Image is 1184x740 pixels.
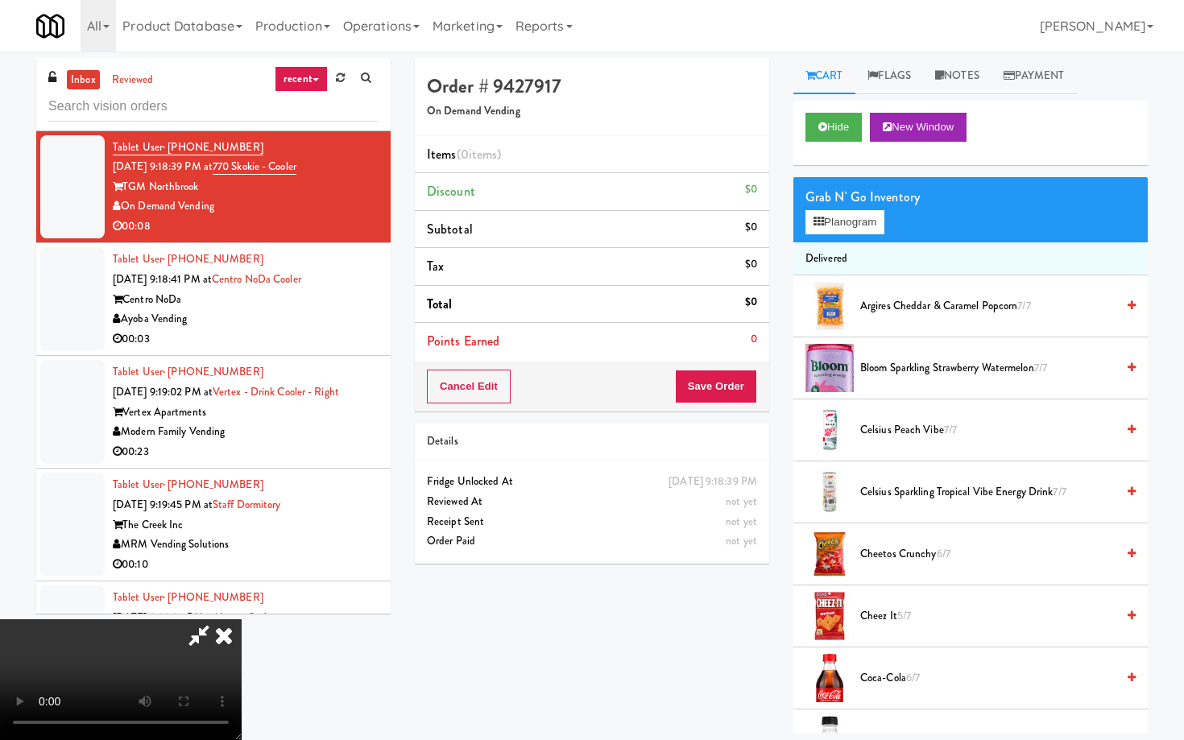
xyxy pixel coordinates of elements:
[36,356,391,469] li: Tablet User· [PHONE_NUMBER][DATE] 9:19:02 PM atVertex - Drink Cooler - RightVertex ApartmentsMode...
[67,70,100,90] a: inbox
[213,159,296,175] a: 770 Skokie - Cooler
[213,384,339,399] a: Vertex - Drink Cooler - Right
[854,606,1136,626] div: Cheez It5/7
[793,58,855,94] a: Cart
[854,296,1136,316] div: Argires Cheddar & Caramel Popcorn7/7
[860,544,1116,564] span: Cheetos Crunchy
[427,105,757,118] h5: On Demand Vending
[991,58,1077,94] a: Payment
[726,514,757,529] span: not yet
[36,131,391,244] li: Tablet User· [PHONE_NUMBER][DATE] 9:18:39 PM at770 Skokie - CoolerTGM NorthbrookOn Demand Vending...
[36,581,391,694] li: Tablet User· [PHONE_NUMBER][DATE] 9:20:28 PM atNova - CoolerNova Urgent CarePennys Distribution [...
[113,497,213,512] span: [DATE] 9:19:45 PM at
[854,668,1136,688] div: Coca-Cola6/7
[793,242,1148,276] li: Delivered
[113,217,379,237] div: 00:08
[163,139,263,155] span: · [PHONE_NUMBER]
[113,196,379,217] div: On Demand Vending
[36,243,391,356] li: Tablet User· [PHONE_NUMBER][DATE] 9:18:41 PM atCentro NoDa CoolerCentro NoDaAyoba Vending00:03
[427,531,757,552] div: Order Paid
[427,332,499,350] span: Points Earned
[854,358,1136,378] div: Bloom Sparkling Strawberry Watermelon7/7
[860,482,1116,502] span: Celsius Sparkling Tropical Vibe Energy Drink
[669,472,757,492] div: [DATE] 9:18:39 PM
[745,254,757,275] div: $0
[427,182,475,201] span: Discount
[113,477,263,492] a: Tablet User· [PHONE_NUMBER]
[113,555,379,575] div: 00:10
[860,296,1116,316] span: Argires Cheddar & Caramel Popcorn
[805,210,884,234] button: Planogram
[163,364,263,379] span: · [PHONE_NUMBER]
[113,177,379,197] div: TGM Northbrook
[923,58,991,94] a: Notes
[427,257,444,275] span: Tax
[870,113,967,142] button: New Window
[854,544,1136,564] div: Cheetos Crunchy6/7
[675,370,757,403] button: Save Order
[113,384,213,399] span: [DATE] 9:19:02 PM at
[860,420,1116,440] span: Celsius Peach Vibe
[427,295,453,313] span: Total
[113,309,379,329] div: Ayoba Vending
[726,533,757,548] span: not yet
[427,370,511,403] button: Cancel Edit
[860,606,1116,626] span: Cheez It
[906,670,920,685] span: 6/7
[1034,360,1047,375] span: 7/7
[427,76,757,97] h4: Order # 9427917
[36,469,391,581] li: Tablet User· [PHONE_NUMBER][DATE] 9:19:45 PM atStaff DormitoryThe Creek IncMRM Vending Solutions0...
[469,145,498,163] ng-pluralize: items
[113,422,379,442] div: Modern Family Vending
[113,159,213,174] span: [DATE] 9:18:39 PM at
[427,512,757,532] div: Receipt Sent
[745,292,757,312] div: $0
[854,420,1136,440] div: Celsius Peach Vibe7/7
[48,92,379,122] input: Search vision orders
[113,271,212,287] span: [DATE] 9:18:41 PM at
[215,610,275,625] a: Nova - Cooler
[937,546,950,561] span: 6/7
[213,497,281,512] a: Staff Dormitory
[1053,484,1066,499] span: 7/7
[427,492,757,512] div: Reviewed At
[113,515,379,535] div: The Creek Inc
[113,442,379,462] div: 00:23
[427,145,501,163] span: Items
[275,66,328,92] a: recent
[113,364,263,379] a: Tablet User· [PHONE_NUMBER]
[163,251,263,267] span: · [PHONE_NUMBER]
[897,608,911,623] span: 5/7
[113,290,379,310] div: Centro NoDa
[726,494,757,509] span: not yet
[163,477,263,492] span: · [PHONE_NUMBER]
[427,472,757,492] div: Fridge Unlocked At
[427,432,757,452] div: Details
[427,220,473,238] span: Subtotal
[212,271,301,287] a: Centro NoDa Cooler
[113,589,263,605] a: Tablet User· [PHONE_NUMBER]
[163,589,263,605] span: · [PHONE_NUMBER]
[854,482,1136,502] div: Celsius Sparkling Tropical Vibe Energy Drink7/7
[36,12,64,40] img: Micromart
[457,145,502,163] span: (0 )
[860,358,1116,378] span: Bloom Sparkling Strawberry Watermelon
[860,668,1116,688] span: Coca-Cola
[944,422,957,437] span: 7/7
[113,329,379,349] div: 00:03
[108,70,158,90] a: reviewed
[113,403,379,423] div: Vertex Apartments
[745,217,757,238] div: $0
[1017,298,1030,313] span: 7/7
[751,329,757,349] div: 0
[805,185,1136,209] div: Grab N' Go Inventory
[745,180,757,200] div: $0
[855,58,924,94] a: Flags
[113,535,379,555] div: MRM Vending Solutions
[113,139,263,155] a: Tablet User· [PHONE_NUMBER]
[113,610,215,625] span: [DATE] 9:20:28 PM at
[805,113,862,142] button: Hide
[113,251,263,267] a: Tablet User· [PHONE_NUMBER]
